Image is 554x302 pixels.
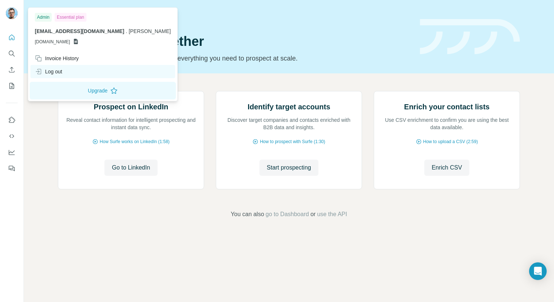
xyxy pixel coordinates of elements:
p: Pick your starting point and we’ll provide everything you need to prospect at scale. [58,53,411,63]
button: Feedback [6,162,18,175]
span: [EMAIL_ADDRESS][DOMAIN_NAME] [35,28,124,34]
button: Quick start [6,31,18,44]
img: Avatar [6,7,18,19]
div: Invoice History [35,55,79,62]
button: Enrich CSV [424,160,469,176]
span: . [126,28,127,34]
button: Use Surfe on LinkedIn [6,113,18,127]
span: You can also [231,210,264,219]
button: Search [6,47,18,60]
button: Go to LinkedIn [104,160,157,176]
span: [DOMAIN_NAME] [35,39,70,45]
button: Start prospecting [259,160,318,176]
p: Discover target companies and contacts enriched with B2B data and insights. [224,116,354,131]
button: Use Surfe API [6,130,18,143]
span: or [310,210,315,219]
div: Log out [35,68,62,75]
button: use the API [317,210,347,219]
img: banner [420,19,520,55]
h2: Prospect on LinkedIn [94,102,168,112]
button: Dashboard [6,146,18,159]
button: go to Dashboard [266,210,309,219]
span: Go to LinkedIn [112,163,150,172]
div: Quick start [58,14,411,21]
h2: Enrich your contact lists [404,102,490,112]
button: Enrich CSV [6,63,18,76]
span: How to upload a CSV (2:59) [423,138,478,145]
span: [PERSON_NAME] [129,28,171,34]
button: Upgrade [30,82,176,99]
h2: Identify target accounts [248,102,330,112]
p: Use CSV enrichment to confirm you are using the best data available. [381,116,512,131]
span: How to prospect with Surfe (1:30) [260,138,325,145]
div: Open Intercom Messenger [529,262,547,280]
span: Start prospecting [267,163,311,172]
span: How Surfe works on LinkedIn (1:58) [100,138,170,145]
h1: Let’s prospect together [58,34,411,49]
span: Enrich CSV [432,163,462,172]
p: Reveal contact information for intelligent prospecting and instant data sync. [66,116,196,131]
button: My lists [6,79,18,92]
div: Admin [35,13,52,22]
div: Essential plan [55,13,86,22]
